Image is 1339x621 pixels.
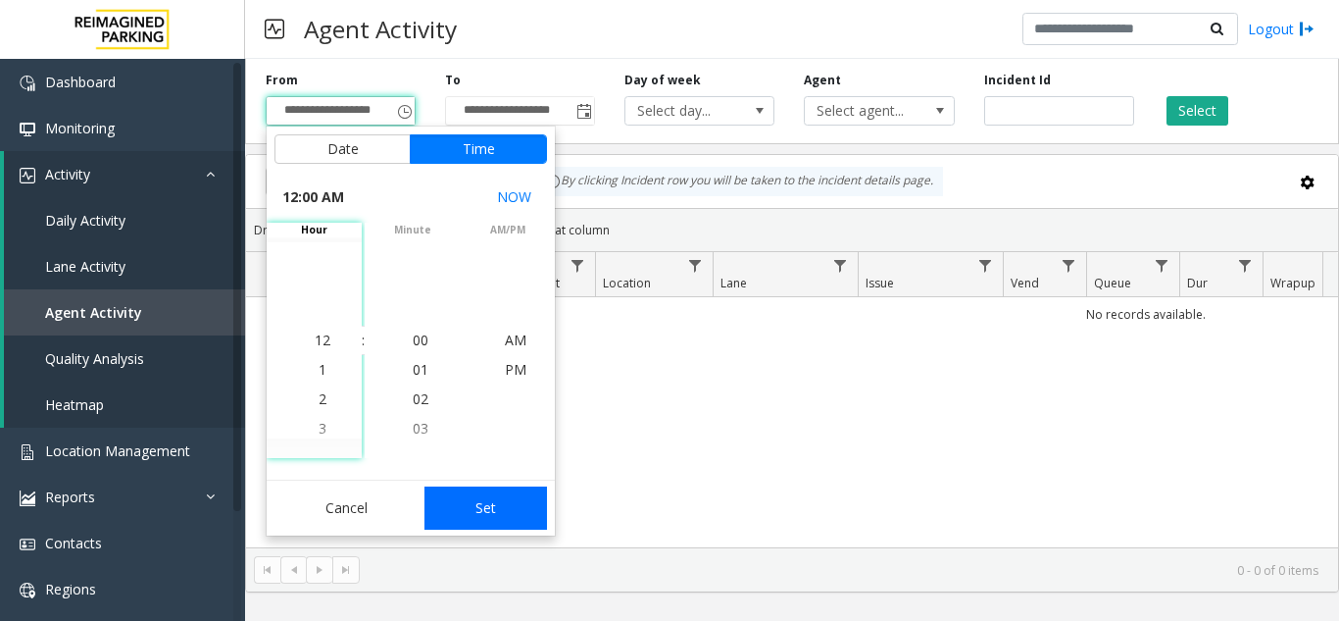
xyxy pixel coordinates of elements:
span: 01 [413,360,428,379]
span: Lane Activity [45,257,125,276]
span: 12 [315,331,330,349]
span: Agent Activity [45,303,142,322]
button: Set [424,487,548,530]
div: Data table [246,252,1338,547]
a: Queue Filter Menu [1149,252,1175,279]
span: Lane [720,275,747,291]
span: AM/PM [460,223,555,237]
img: pageIcon [265,5,284,53]
span: Location [603,275,651,291]
span: 2 [319,389,326,408]
button: Date tab [274,134,411,164]
div: Drag a column header and drop it here to group by that column [246,213,1338,247]
div: : [362,331,365,350]
span: Location Management [45,441,190,460]
a: Lane Activity [4,243,245,289]
a: Location Filter Menu [682,252,709,279]
img: 'icon' [20,444,35,460]
a: Heatmap [4,382,245,428]
span: Regions [45,580,96,598]
a: Vend Filter Menu [1056,252,1082,279]
span: Reports [45,488,95,506]
img: 'icon' [20,491,35,506]
label: From [266,72,298,89]
button: Select now [489,180,539,215]
span: Select agent... [805,97,923,125]
span: Heatmap [45,395,104,414]
span: 1 [319,360,326,379]
span: minute [365,223,460,237]
kendo-pager-info: 0 - 0 of 0 items [372,562,1318,579]
a: Agent Activity [4,289,245,336]
span: Select day... [625,97,744,125]
h3: Agent Activity [294,5,467,53]
span: 02 [413,389,428,408]
span: Vend [1011,275,1039,291]
button: Cancel [274,487,419,530]
label: Agent [804,72,841,89]
a: Lot Filter Menu [565,252,591,279]
label: To [445,72,461,89]
span: 3 [319,419,326,438]
img: 'icon' [20,583,35,598]
span: Contacts [45,534,102,552]
span: Queue [1094,275,1131,291]
a: Activity [4,151,245,197]
span: Monitoring [45,119,115,137]
label: Day of week [624,72,701,89]
a: Quality Analysis [4,336,245,382]
div: By clicking Incident row you will be taken to the incident details page. [535,167,943,196]
label: Incident Id [984,72,1051,89]
span: 00 [413,331,428,349]
span: Toggle popup [572,97,594,125]
a: Issue Filter Menu [972,252,999,279]
span: Issue [866,275,894,291]
span: Quality Analysis [45,349,144,368]
span: Dashboard [45,73,116,91]
span: AM [505,331,526,349]
a: Dur Filter Menu [1232,252,1259,279]
button: Select [1166,96,1228,126]
img: 'icon' [20,76,35,91]
span: PM [505,360,526,379]
a: Daily Activity [4,197,245,243]
span: Dur [1187,275,1208,291]
img: 'icon' [20,168,35,183]
span: Daily Activity [45,211,125,230]
a: Logout [1248,19,1314,39]
span: Wrapup [1270,275,1315,291]
span: 03 [413,419,428,438]
span: Activity [45,165,90,183]
img: 'icon' [20,537,35,552]
span: hour [267,223,362,237]
button: Time tab [410,134,547,164]
span: 12:00 AM [282,183,344,211]
img: 'icon' [20,122,35,137]
span: Toggle popup [393,97,415,125]
img: logout [1299,19,1314,39]
a: Lane Filter Menu [827,252,854,279]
